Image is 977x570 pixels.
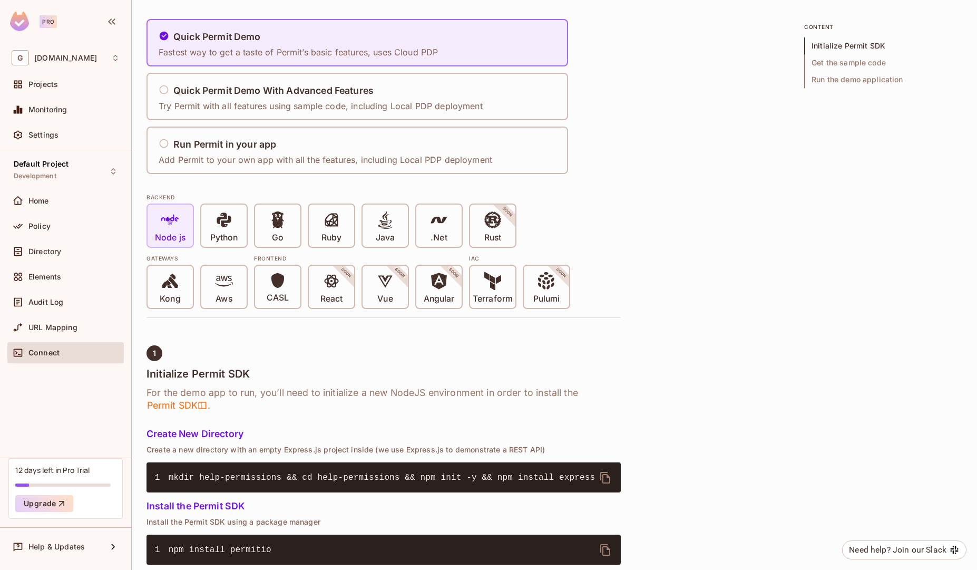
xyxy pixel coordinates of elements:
span: Run the demo application [804,71,962,88]
h4: Initialize Permit SDK [146,368,621,380]
p: Python [210,233,238,243]
span: Elements [28,273,61,281]
p: Vue [377,294,393,304]
p: .Net [431,233,447,243]
p: Ruby [321,233,341,243]
span: Directory [28,247,61,256]
span: Connect [28,349,60,357]
span: SOON [379,253,421,294]
button: Upgrade [15,495,73,512]
h5: Quick Permit Demo [173,32,261,42]
p: Java [376,233,395,243]
div: Need help? Join our Slack [849,544,946,556]
h6: For the demo app to run, you’ll need to initialize a new NodeJS environment in order to install t... [146,387,621,412]
p: Try Permit with all features using sample code, including Local PDP deployment [159,100,483,112]
div: Pro [40,15,57,28]
p: React [320,294,343,304]
button: delete [593,537,618,563]
div: IAC [469,254,570,263]
p: Node js [155,233,185,243]
p: Aws [216,294,232,304]
span: 1 [155,471,169,484]
p: Pulumi [533,294,560,304]
div: Frontend [254,254,463,263]
span: SOON [433,253,474,294]
div: BACKEND [146,193,621,201]
span: Get the sample code [804,54,962,71]
h5: Quick Permit Demo With Advanced Features [173,85,374,96]
p: Angular [424,294,455,304]
span: Development [14,172,56,180]
p: CASL [267,293,289,303]
span: Projects [28,80,58,89]
img: SReyMgAAAABJRU5ErkJggg== [10,12,29,31]
p: Fastest way to get a taste of Permit’s basic features, uses Cloud PDP [159,46,438,58]
p: Go [272,233,284,243]
span: Audit Log [28,298,63,306]
p: Install the Permit SDK using a package manager [146,518,621,526]
span: URL Mapping [28,323,77,332]
p: Add Permit to your own app with all the features, including Local PDP deployment [159,154,492,166]
span: Policy [28,222,51,230]
h5: Create New Directory [146,429,621,439]
span: 1 [153,349,156,358]
span: Workspace: gnapi.tech [34,54,97,62]
h5: Install the Permit SDK [146,501,621,511]
span: G [12,50,29,65]
p: Rust [484,233,501,243]
span: Settings [28,131,58,139]
p: Terraform [473,294,513,304]
span: 1 [155,544,169,556]
span: npm install permitio [169,545,271,555]
p: Kong [160,294,180,304]
span: mkdir help-permissions && cd help-permissions && npm init -y && npm install express [169,473,595,482]
span: SOON [541,253,582,294]
span: Default Project [14,160,69,168]
span: Help & Updates [28,543,85,551]
div: Gateways [146,254,248,263]
p: Create a new directory with an empty Express.js project inside (we use Express.js to demonstrate ... [146,446,621,454]
span: Home [28,197,49,205]
span: Monitoring [28,105,67,114]
h5: Run Permit in your app [173,139,276,150]
span: Permit SDK [146,399,208,412]
span: SOON [487,191,528,233]
span: SOON [326,253,367,294]
div: 12 days left in Pro Trial [15,465,90,475]
p: content [804,23,962,31]
button: delete [593,465,618,490]
span: Initialize Permit SDK [804,37,962,54]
